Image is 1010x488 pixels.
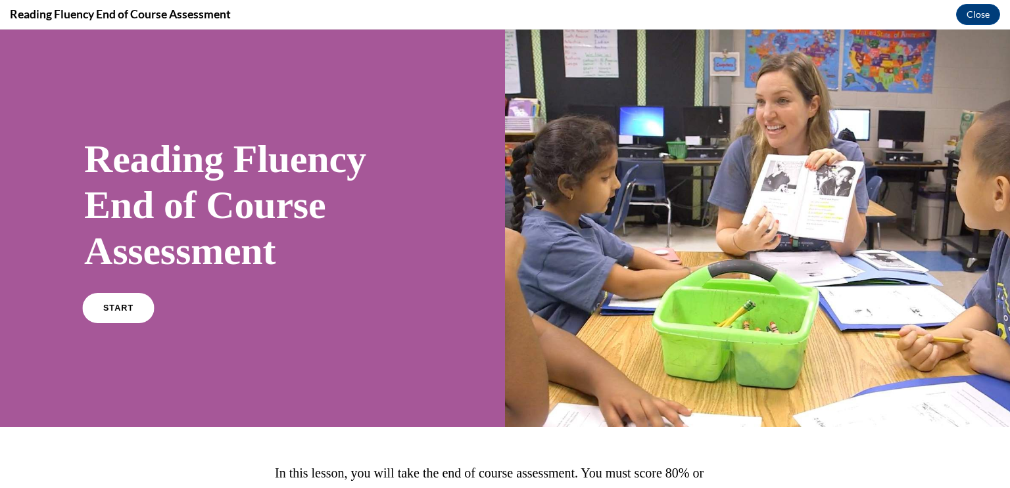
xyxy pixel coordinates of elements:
[956,4,1000,25] button: Close
[10,6,231,22] h4: Reading Fluency End of Course Assessment
[103,274,133,284] span: START
[82,263,154,294] a: START
[275,436,704,473] span: In this lesson, you will take the end of course assessment. You must score 80% or higher to pass ...
[84,106,421,244] h1: Reading Fluency End of Course Assessment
